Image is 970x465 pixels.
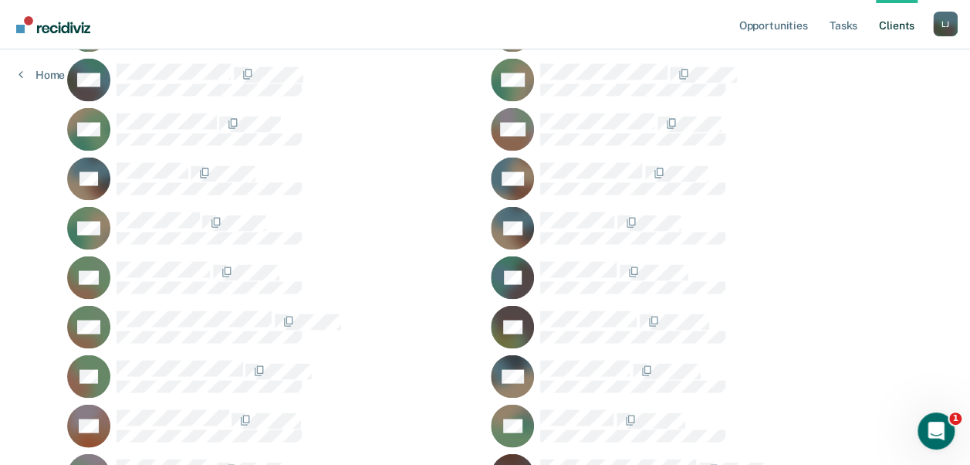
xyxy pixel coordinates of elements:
[933,12,958,36] div: L J
[949,412,962,425] span: 1
[918,412,955,450] iframe: Intercom live chat
[16,16,90,33] img: Recidiviz
[19,68,65,82] a: Home
[933,12,958,36] button: Profile dropdown button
